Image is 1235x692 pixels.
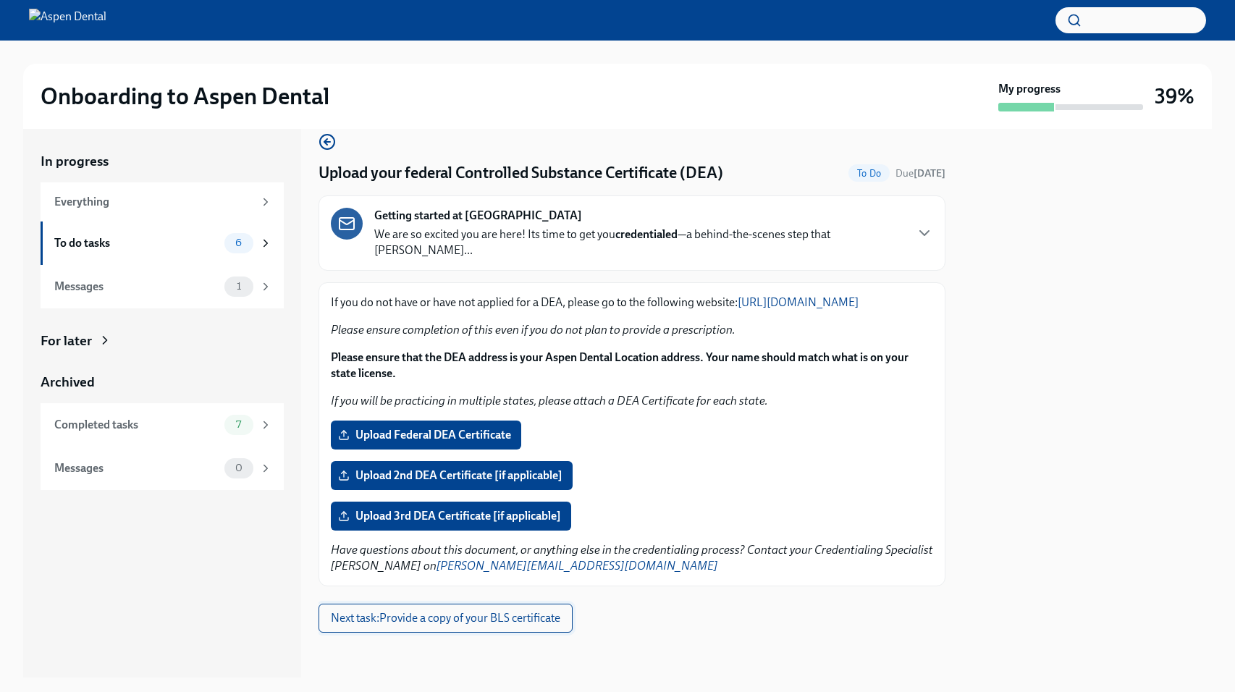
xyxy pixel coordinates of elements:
[41,152,284,171] a: In progress
[331,394,768,408] em: If you will be practicing in multiple states, please attach a DEA Certificate for each state.
[738,295,859,309] a: [URL][DOMAIN_NAME]
[41,332,92,350] div: For later
[331,323,735,337] em: Please ensure completion of this even if you do not plan to provide a prescription.
[914,167,945,180] strong: [DATE]
[1155,83,1194,109] h3: 39%
[331,350,909,380] strong: Please ensure that the DEA address is your Aspen Dental Location address. Your name should match ...
[227,463,251,473] span: 0
[437,559,718,573] a: [PERSON_NAME][EMAIL_ADDRESS][DOMAIN_NAME]
[227,237,250,248] span: 6
[54,417,219,433] div: Completed tasks
[319,604,573,633] button: Next task:Provide a copy of your BLS certificate
[331,543,933,573] em: Have questions about this document, or anything else in the credentialing process? Contact your C...
[54,194,253,210] div: Everything
[319,162,723,184] h4: Upload your federal Controlled Substance Certificate (DEA)
[341,468,562,483] span: Upload 2nd DEA Certificate [if applicable]
[54,279,219,295] div: Messages
[848,168,890,179] span: To Do
[895,167,945,180] span: Due
[41,332,284,350] a: For later
[54,235,219,251] div: To do tasks
[41,221,284,265] a: To do tasks6
[41,403,284,447] a: Completed tasks7
[615,227,678,241] strong: credentialed
[29,9,106,32] img: Aspen Dental
[228,281,250,292] span: 1
[998,81,1061,97] strong: My progress
[374,208,582,224] strong: Getting started at [GEOGRAPHIC_DATA]
[331,421,521,450] label: Upload Federal DEA Certificate
[54,460,219,476] div: Messages
[41,182,284,221] a: Everything
[227,419,250,430] span: 7
[331,611,560,625] span: Next task : Provide a copy of your BLS certificate
[331,461,573,490] label: Upload 2nd DEA Certificate [if applicable]
[331,295,933,311] p: If you do not have or have not applied for a DEA, please go to the following website:
[41,265,284,308] a: Messages1
[341,428,511,442] span: Upload Federal DEA Certificate
[41,82,329,111] h2: Onboarding to Aspen Dental
[41,447,284,490] a: Messages0
[331,502,571,531] label: Upload 3rd DEA Certificate [if applicable]
[895,166,945,180] span: September 25th, 2025 10:00
[341,509,561,523] span: Upload 3rd DEA Certificate [if applicable]
[374,227,904,258] p: We are so excited you are here! Its time to get you —a behind-the-scenes step that [PERSON_NAME]...
[41,373,284,392] a: Archived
